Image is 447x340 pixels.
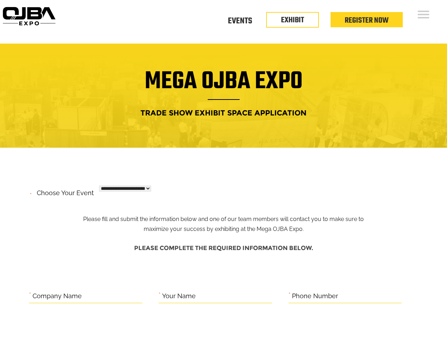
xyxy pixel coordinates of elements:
label: Phone Number [292,291,338,302]
h4: Trade Show Exhibit Space Application [5,106,442,119]
a: Register Now [345,15,389,27]
label: Choose your event [33,183,94,199]
label: Your Name [162,291,196,302]
h1: Mega OJBA Expo [5,72,442,100]
h4: Please complete the required information below. [29,241,418,255]
p: Please fill and submit the information below and one of our team members will contact you to make... [78,187,369,234]
a: EXHIBIT [281,14,304,26]
label: Company Name [33,291,82,302]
